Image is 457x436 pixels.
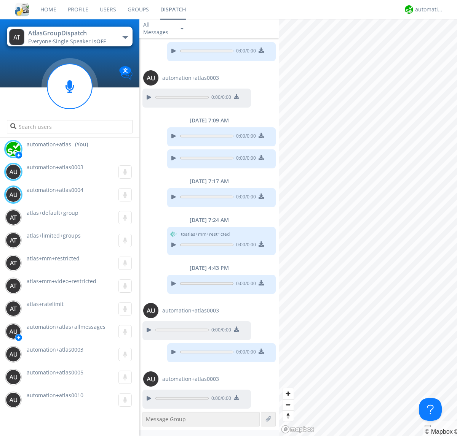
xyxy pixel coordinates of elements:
img: 373638.png [6,278,21,293]
div: AtlasGroupDispatch [28,29,114,38]
span: automation+atlas [27,141,71,148]
span: 0:00 / 0:00 [233,48,256,56]
img: download media button [259,133,264,138]
img: caret-down-sm.svg [181,28,184,30]
a: Mapbox logo [281,425,315,434]
button: Toggle attribution [425,425,431,427]
span: to atlas+mm+restricted [181,231,230,238]
span: 0:00 / 0:00 [209,395,231,403]
span: automation+atlas+allmessages [27,323,105,330]
img: download media button [259,193,264,199]
img: download media button [234,327,239,332]
button: AtlasGroupDispatchEveryone·Single Speaker isOFF [7,27,132,46]
div: [DATE] 7:17 AM [139,178,279,185]
img: cddb5a64eb264b2086981ab96f4c1ba7 [15,3,29,16]
a: Mapbox [425,428,452,435]
span: 0:00 / 0:00 [233,349,256,357]
img: 373638.png [6,392,21,407]
img: download media button [234,395,239,400]
input: Search users [7,120,132,133]
img: Translation enabled [119,66,133,79]
span: atlas+default+group [27,209,78,216]
span: 0:00 / 0:00 [233,133,256,141]
button: Zoom out [283,399,294,410]
img: 373638.png [6,164,21,179]
span: 0:00 / 0:00 [209,327,231,335]
div: [DATE] 7:24 AM [139,216,279,224]
span: 0:00 / 0:00 [233,155,256,163]
button: Zoom in [283,388,294,399]
span: automation+atlas0004 [27,186,83,193]
img: 373638.png [6,210,21,225]
img: 373638.png [6,233,21,248]
img: 373638.png [6,369,21,385]
img: download media button [259,155,264,160]
span: atlas+mm+video+restricted [27,277,96,285]
div: [DATE] 7:09 AM [139,117,279,124]
span: 0:00 / 0:00 [233,193,256,202]
span: automation+atlas0003 [162,307,219,314]
span: automation+atlas0003 [27,163,83,171]
span: automation+atlas0003 [162,375,219,383]
img: download media button [259,280,264,285]
img: 373638.png [6,301,21,316]
span: automation+atlas0010 [27,392,83,399]
img: d2d01cd9b4174d08988066c6d424eccd [6,141,21,157]
div: automation+atlas [415,6,444,13]
span: 0:00 / 0:00 [233,241,256,250]
div: [DATE] 4:43 PM [139,264,279,272]
span: atlas+ratelimit [27,300,64,308]
img: 373638.png [143,70,158,86]
span: atlas+limited+groups [27,232,81,239]
img: 373638.png [6,187,21,202]
img: download media button [259,241,264,247]
div: (You) [75,141,88,148]
img: 373638.png [6,324,21,339]
img: download media button [234,94,239,99]
img: 373638.png [6,255,21,271]
button: Reset bearing to north [283,410,294,421]
span: automation+atlas0005 [27,369,83,376]
span: OFF [96,38,106,45]
div: Everyone · [28,38,114,45]
img: download media button [259,48,264,53]
span: 0:00 / 0:00 [233,280,256,289]
iframe: Toggle Customer Support [419,398,442,421]
img: 373638.png [143,303,158,318]
img: 373638.png [9,29,24,45]
img: 373638.png [143,371,158,387]
span: Single Speaker is [53,38,106,45]
span: automation+atlas0003 [27,346,83,353]
span: automation+atlas0003 [162,74,219,82]
span: atlas+mm+restricted [27,255,80,262]
img: d2d01cd9b4174d08988066c6d424eccd [405,5,413,14]
div: All Messages [143,21,174,36]
img: download media button [259,349,264,354]
img: 373638.png [6,347,21,362]
span: 0:00 / 0:00 [209,94,231,102]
